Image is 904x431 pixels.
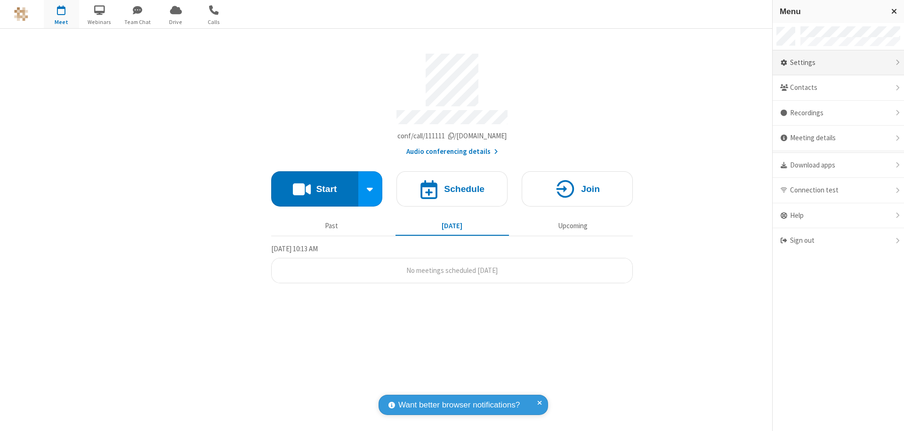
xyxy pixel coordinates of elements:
[275,217,388,235] button: Past
[773,50,904,76] div: Settings
[271,47,633,157] section: Account details
[271,244,318,253] span: [DATE] 10:13 AM
[773,178,904,203] div: Connection test
[406,266,498,275] span: No meetings scheduled [DATE]
[120,18,155,26] span: Team Chat
[358,171,383,207] div: Start conference options
[196,18,232,26] span: Calls
[406,146,498,157] button: Audio conferencing details
[773,126,904,151] div: Meeting details
[395,217,509,235] button: [DATE]
[773,228,904,253] div: Sign out
[880,407,897,424] iframe: Chat
[773,203,904,229] div: Help
[516,217,630,235] button: Upcoming
[444,184,484,193] h4: Schedule
[522,171,633,207] button: Join
[773,75,904,101] div: Contacts
[780,7,883,16] h3: Menu
[158,18,194,26] span: Drive
[397,131,507,140] span: Copy my meeting room link
[773,101,904,126] div: Recordings
[397,131,507,142] button: Copy my meeting room linkCopy my meeting room link
[773,153,904,178] div: Download apps
[581,184,600,193] h4: Join
[271,171,358,207] button: Start
[316,184,337,193] h4: Start
[44,18,79,26] span: Meet
[82,18,117,26] span: Webinars
[398,399,520,411] span: Want better browser notifications?
[271,243,633,284] section: Today's Meetings
[14,7,28,21] img: QA Selenium DO NOT DELETE OR CHANGE
[396,171,508,207] button: Schedule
